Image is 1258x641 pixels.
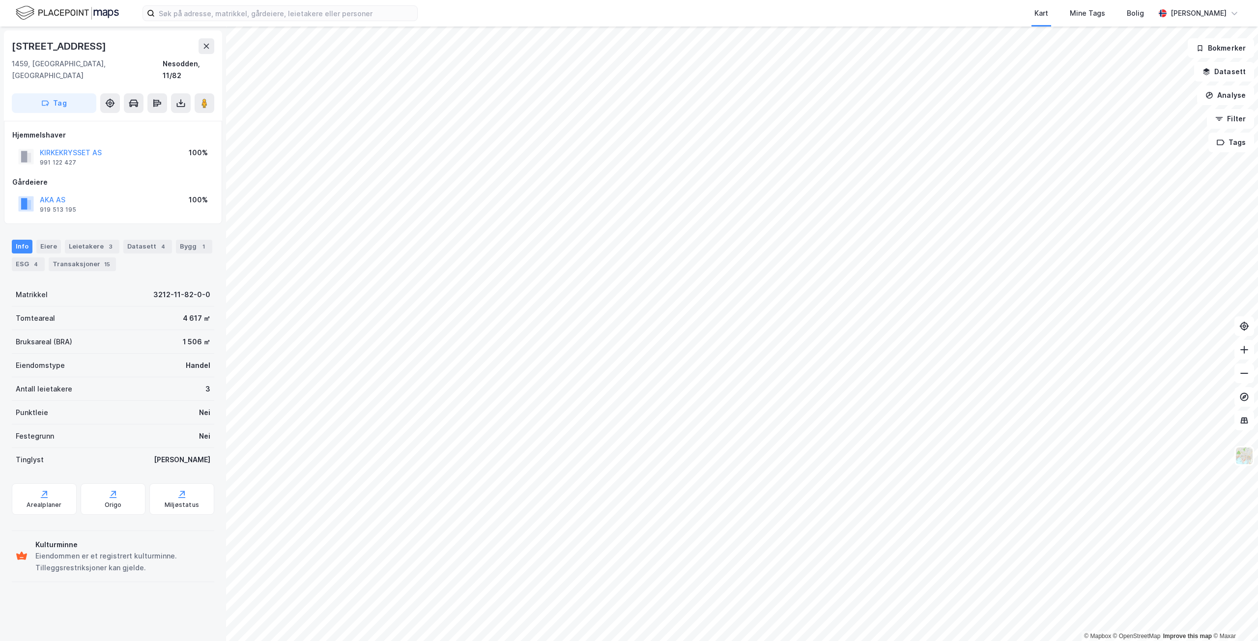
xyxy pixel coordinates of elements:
[16,4,119,22] img: logo.f888ab2527a4732fd821a326f86c7f29.svg
[176,240,212,253] div: Bygg
[1209,594,1258,641] div: Kontrollprogram for chat
[12,240,32,253] div: Info
[12,129,214,141] div: Hjemmelshaver
[1235,446,1254,465] img: Z
[102,259,112,269] div: 15
[12,176,214,188] div: Gårdeiere
[165,501,199,509] div: Miljøstatus
[153,289,210,301] div: 3212-11-82-0-0
[16,454,44,466] div: Tinglyst
[158,242,168,251] div: 4
[16,407,48,418] div: Punktleie
[12,58,163,82] div: 1459, [GEOGRAPHIC_DATA], [GEOGRAPHIC_DATA]
[154,454,210,466] div: [PERSON_NAME]
[27,501,61,509] div: Arealplaner
[16,383,72,395] div: Antall leietakere
[40,206,76,214] div: 919 513 195
[189,147,208,159] div: 100%
[1194,62,1254,82] button: Datasett
[163,58,214,82] div: Nesodden, 11/82
[199,430,210,442] div: Nei
[1171,7,1227,19] div: [PERSON_NAME]
[36,240,61,253] div: Eiere
[123,240,172,253] div: Datasett
[1163,633,1212,640] a: Improve this map
[12,93,96,113] button: Tag
[1207,109,1254,129] button: Filter
[16,360,65,371] div: Eiendomstype
[1113,633,1161,640] a: OpenStreetMap
[1208,133,1254,152] button: Tags
[40,159,76,167] div: 991 122 427
[183,336,210,348] div: 1 506 ㎡
[1197,85,1254,105] button: Analyse
[189,194,208,206] div: 100%
[35,539,210,551] div: Kulturminne
[35,550,210,574] div: Eiendommen er et registrert kulturminne. Tilleggsrestriksjoner kan gjelde.
[31,259,41,269] div: 4
[1209,594,1258,641] iframe: Chat Widget
[205,383,210,395] div: 3
[16,312,55,324] div: Tomteareal
[106,242,115,251] div: 3
[199,407,210,418] div: Nei
[65,240,119,253] div: Leietakere
[16,430,54,442] div: Festegrunn
[16,336,72,348] div: Bruksareal (BRA)
[186,360,210,371] div: Handel
[12,38,108,54] div: [STREET_ADDRESS]
[49,257,116,271] div: Transaksjoner
[1084,633,1111,640] a: Mapbox
[1070,7,1105,19] div: Mine Tags
[1034,7,1048,19] div: Kart
[12,257,45,271] div: ESG
[1127,7,1144,19] div: Bolig
[155,6,417,21] input: Søk på adresse, matrikkel, gårdeiere, leietakere eller personer
[16,289,48,301] div: Matrikkel
[183,312,210,324] div: 4 617 ㎡
[199,242,208,251] div: 1
[105,501,122,509] div: Origo
[1188,38,1254,58] button: Bokmerker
